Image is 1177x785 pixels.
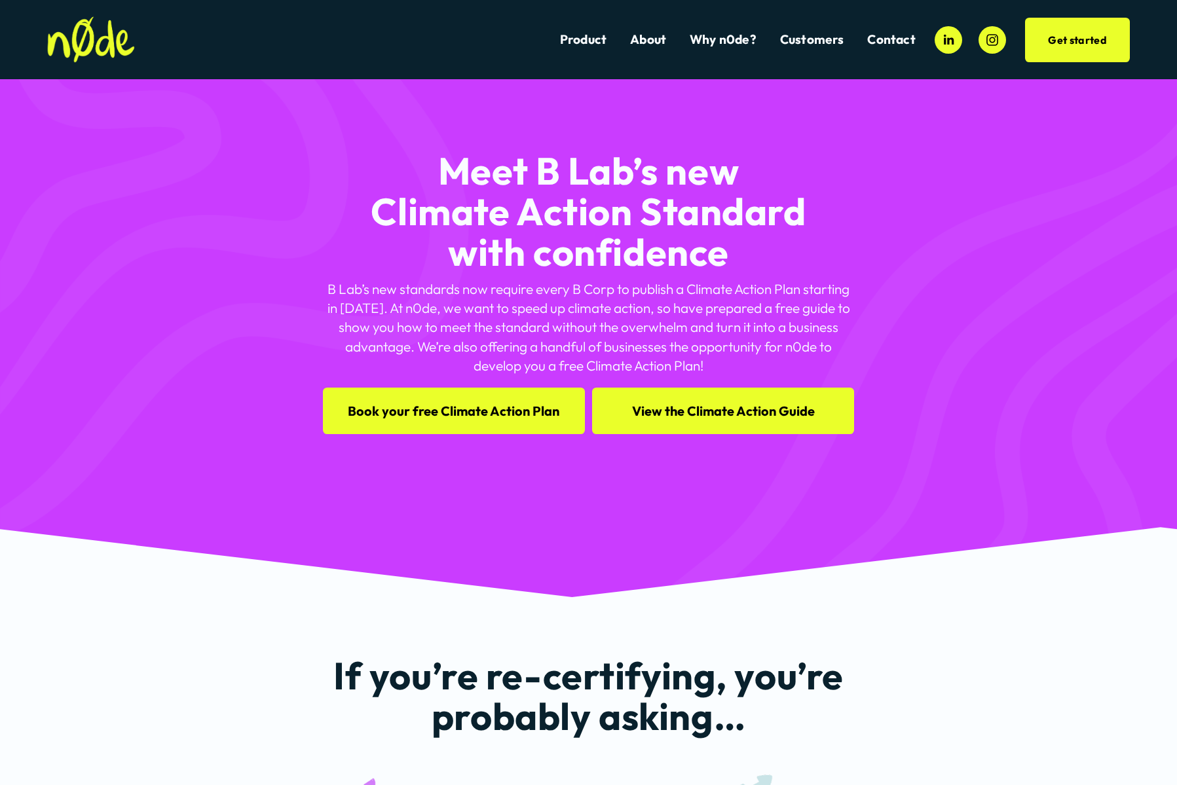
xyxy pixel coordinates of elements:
a: Contact [867,31,915,48]
a: Instagram [979,26,1006,54]
a: Get started [1025,18,1130,62]
a: LinkedIn [935,26,962,54]
a: About [630,31,666,48]
a: Why n0de? [690,31,757,48]
a: View the Climate Action Guide [592,388,854,434]
p: B Lab’s new standards now require every B Corp to publish a Climate Action Plan starting in [DATE... [323,280,855,375]
a: Book your free Climate Action Plan [323,388,585,434]
a: Product [560,31,607,48]
h2: If you’re re-certifying, you’re probably asking… [284,655,893,737]
img: n0de [47,16,135,63]
h2: Meet B Lab’s new Climate Action Standard with confidence [323,151,855,272]
a: folder dropdown [780,31,844,48]
span: Customers [780,32,844,47]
